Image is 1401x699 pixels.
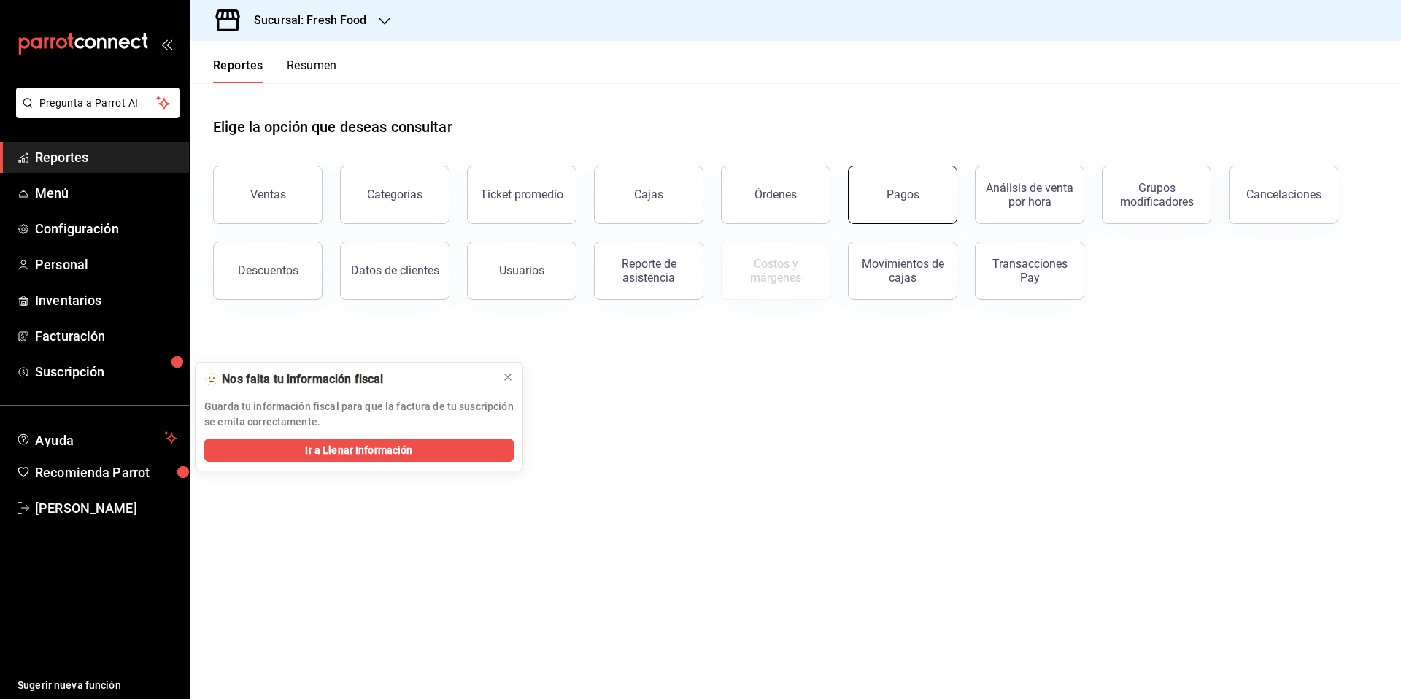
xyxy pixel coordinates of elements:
p: Guarda tu información fiscal para que la factura de tu suscripción se emita correctamente. [204,399,514,430]
div: Cancelaciones [1246,188,1321,201]
button: Transacciones Pay [975,242,1084,300]
button: Pregunta a Parrot AI [16,88,180,118]
div: Órdenes [754,188,797,201]
span: Ayuda [35,429,158,447]
button: Pagos [848,166,957,224]
div: Análisis de venta por hora [984,181,1075,209]
span: Suscripción [35,362,177,382]
span: Recomienda Parrot [35,463,177,482]
div: Movimientos de cajas [857,257,948,285]
span: Sugerir nueva función [18,678,177,693]
button: Análisis de venta por hora [975,166,1084,224]
span: Personal [35,255,177,274]
div: Costos y márgenes [730,257,821,285]
div: Grupos modificadores [1111,181,1202,209]
div: Datos de clientes [351,263,439,277]
button: Usuarios [467,242,576,300]
div: navigation tabs [213,58,337,83]
button: Reporte de asistencia [594,242,703,300]
a: Cajas [594,166,703,224]
button: Datos de clientes [340,242,449,300]
button: Órdenes [721,166,830,224]
button: Ventas [213,166,323,224]
button: Contrata inventarios para ver este reporte [721,242,830,300]
span: Menú [35,183,177,203]
button: Cancelaciones [1229,166,1338,224]
span: Reportes [35,147,177,167]
div: Transacciones Pay [984,257,1075,285]
div: Pagos [887,188,919,201]
span: Inventarios [35,290,177,310]
span: Ir a Llenar Información [305,443,412,458]
button: Grupos modificadores [1102,166,1211,224]
button: Categorías [340,166,449,224]
button: open_drawer_menu [161,38,172,50]
span: Facturación [35,326,177,346]
div: Categorías [367,188,422,201]
div: Descuentos [238,263,298,277]
div: 🫥 Nos falta tu información fiscal [204,371,490,387]
div: Reporte de asistencia [603,257,694,285]
a: Pregunta a Parrot AI [10,106,180,121]
div: Ventas [250,188,286,201]
span: Configuración [35,219,177,239]
div: Ticket promedio [480,188,563,201]
span: Pregunta a Parrot AI [39,96,157,111]
h3: Sucursal: Fresh Food [242,12,367,29]
h1: Elige la opción que deseas consultar [213,116,452,138]
button: Reportes [213,58,263,83]
button: Movimientos de cajas [848,242,957,300]
button: Resumen [287,58,337,83]
div: Usuarios [499,263,544,277]
button: Descuentos [213,242,323,300]
button: Ticket promedio [467,166,576,224]
span: [PERSON_NAME] [35,498,177,518]
div: Cajas [634,186,664,204]
button: Ir a Llenar Información [204,439,514,462]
